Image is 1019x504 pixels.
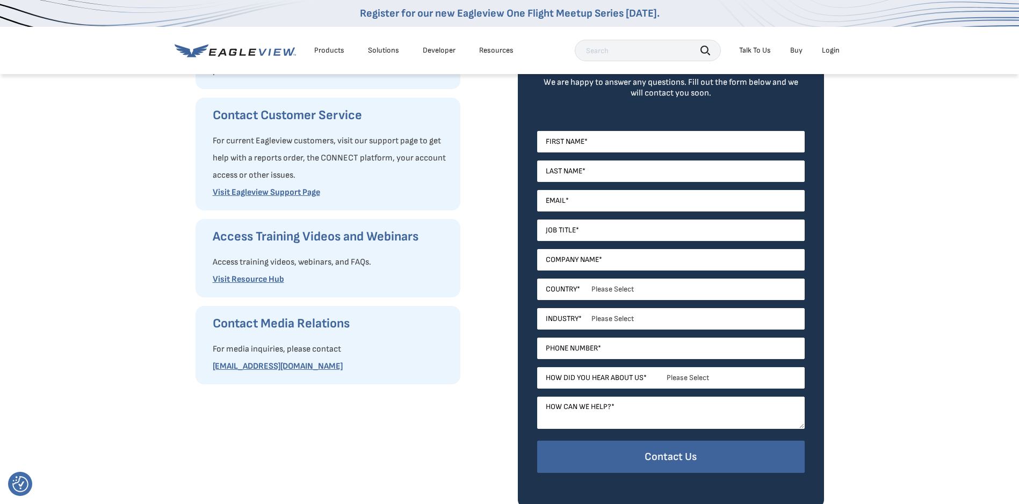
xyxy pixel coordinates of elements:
[213,361,343,371] a: [EMAIL_ADDRESS][DOMAIN_NAME]
[213,187,320,198] a: Visit Eagleview Support Page
[479,46,514,55] div: Resources
[213,274,284,284] a: Visit Resource Hub
[575,40,721,61] input: Search
[213,133,450,184] p: For current Eagleview customers, visit our support page to get help with a reports order, the CON...
[423,46,456,55] a: Developer
[739,46,771,55] div: Talk To Us
[12,476,28,492] button: Consent Preferences
[213,107,450,124] h3: Contact Customer Service
[213,315,450,332] h3: Contact Media Relations
[368,46,399,55] div: Solutions
[213,254,450,271] p: Access training videos, webinars, and FAQs.
[537,77,805,99] div: We are happy to answer any questions. Fill out the form below and we will contact you soon.
[822,46,840,55] div: Login
[537,441,805,473] input: Contact Us
[12,476,28,492] img: Revisit consent button
[213,341,450,358] p: For media inquiries, please contact
[213,228,450,245] h3: Access Training Videos and Webinars
[790,46,803,55] a: Buy
[314,46,344,55] div: Products
[360,7,660,20] a: Register for our new Eagleview One Flight Meetup Series [DATE].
